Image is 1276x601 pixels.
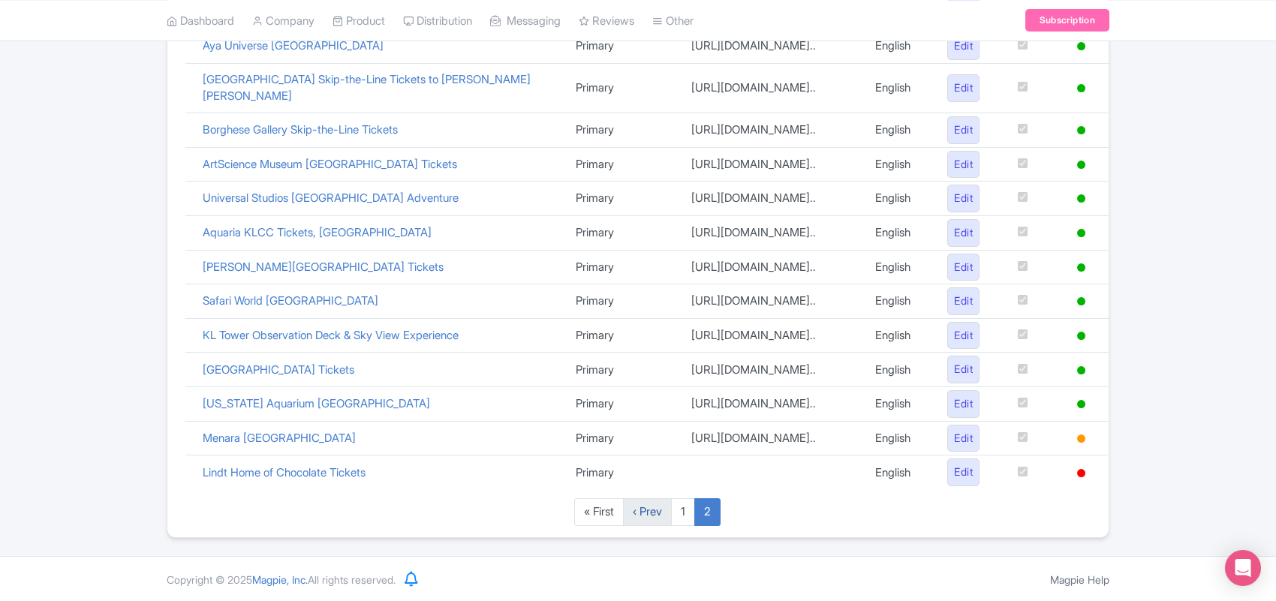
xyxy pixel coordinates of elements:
a: Aya Universe [GEOGRAPHIC_DATA] [203,38,384,53]
td: [URL][DOMAIN_NAME].. [680,182,865,216]
td: Primary [564,182,680,216]
td: [URL][DOMAIN_NAME].. [680,421,865,455]
td: Primary [564,318,680,353]
td: Primary [564,353,680,387]
td: [URL][DOMAIN_NAME].. [680,215,865,250]
a: Menara [GEOGRAPHIC_DATA] [203,431,356,445]
td: English [864,250,936,284]
a: Edit [947,390,980,418]
a: Magpie Help [1050,573,1109,586]
td: English [864,318,936,353]
td: Primary [564,63,680,113]
a: Edit [947,322,980,350]
td: [URL][DOMAIN_NAME].. [680,250,865,284]
a: Edit [947,458,980,486]
div: Copyright © 2025 All rights reserved. [158,572,405,587]
div: Open Intercom Messenger [1225,550,1261,586]
a: [GEOGRAPHIC_DATA] Skip-the-Line Tickets to [PERSON_NAME] [PERSON_NAME] [203,72,531,104]
td: Primary [564,421,680,455]
td: Primary [564,455,680,489]
td: Primary [564,215,680,250]
a: Subscription [1025,9,1109,32]
td: Primary [564,113,680,147]
td: English [864,421,936,455]
td: English [864,387,936,422]
a: Edit [947,219,980,247]
span: Magpie, Inc. [252,573,308,586]
a: Safari World [GEOGRAPHIC_DATA] [203,293,378,308]
td: English [864,455,936,489]
td: English [864,113,936,147]
td: English [864,29,936,64]
a: ArtScience Museum [GEOGRAPHIC_DATA] Tickets [203,157,457,171]
a: Edit [947,116,980,144]
td: English [864,182,936,216]
td: Primary [564,284,680,319]
a: KL Tower Observation Deck & Sky View Experience [203,328,459,342]
a: Aquaria KLCC Tickets, [GEOGRAPHIC_DATA] [203,225,432,239]
td: English [864,147,936,182]
td: Primary [564,147,680,182]
td: [URL][DOMAIN_NAME].. [680,63,865,113]
td: [URL][DOMAIN_NAME].. [680,353,865,387]
td: [URL][DOMAIN_NAME].. [680,113,865,147]
td: English [864,284,936,319]
td: English [864,215,936,250]
a: Edit [947,32,980,60]
td: English [864,353,936,387]
a: Borghese Gallery Skip-the-Line Tickets [203,122,398,137]
a: 1 [671,498,695,526]
a: « First [574,498,624,526]
a: 2 [694,498,721,526]
a: Edit [947,185,980,212]
td: [URL][DOMAIN_NAME].. [680,318,865,353]
a: Lindt Home of Chocolate Tickets [203,465,366,479]
a: Edit [947,254,980,281]
td: Primary [564,29,680,64]
a: Edit [947,356,980,383]
a: Edit [947,287,980,315]
a: [US_STATE] Aquarium [GEOGRAPHIC_DATA] [203,396,430,410]
a: [PERSON_NAME][GEOGRAPHIC_DATA] Tickets [203,260,444,274]
td: English [864,63,936,113]
td: [URL][DOMAIN_NAME].. [680,387,865,422]
a: Edit [947,151,980,179]
a: [GEOGRAPHIC_DATA] Tickets [203,362,354,377]
a: ‹ Prev [623,498,672,526]
a: Edit [947,425,980,452]
td: [URL][DOMAIN_NAME].. [680,147,865,182]
td: [URL][DOMAIN_NAME].. [680,29,865,64]
td: [URL][DOMAIN_NAME].. [680,284,865,319]
td: Primary [564,250,680,284]
a: Universal Studios [GEOGRAPHIC_DATA] Adventure [203,191,459,205]
a: Edit [947,74,980,102]
td: Primary [564,387,680,422]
